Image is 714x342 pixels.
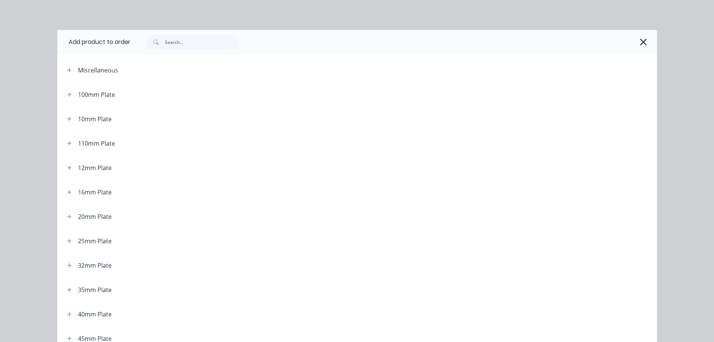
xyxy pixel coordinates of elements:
[78,90,115,99] div: 100mm Plate
[78,66,118,75] div: Miscellaneous
[165,35,239,50] input: Search...
[78,163,112,172] div: 12mm Plate
[78,310,112,319] div: 40mm Plate
[78,285,112,294] div: 35mm Plate
[78,237,112,246] div: 25mm Plate
[78,188,112,197] div: 16mm Plate
[78,261,112,270] div: 32mm Plate
[78,115,112,124] div: 10mm Plate
[78,139,115,148] div: 110mm Plate
[57,30,130,54] div: Add product to order
[78,212,112,221] div: 20mm Plate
